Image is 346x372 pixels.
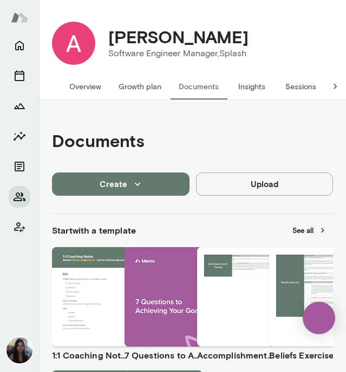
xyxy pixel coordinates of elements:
button: Client app [9,216,30,238]
button: Create [52,172,190,195]
button: See all [286,222,333,239]
img: Chiao Dyi [6,337,32,363]
button: Documents [170,74,227,99]
p: Software Engineer Manager, Splash [108,47,249,60]
button: Insights [9,125,30,147]
button: Sessions [9,65,30,87]
button: Documents [9,156,30,177]
button: Growth Plan [9,95,30,117]
button: Sessions [276,74,325,99]
button: Upload [196,172,334,195]
h4: Documents [52,130,145,151]
img: Allen Hulley [52,22,95,65]
button: Members [9,186,30,208]
h6: 1:1 Coaching Notes [52,349,130,362]
button: Insights [227,74,276,99]
h6: 7 Questions to Achieving Your Goals [125,349,203,362]
button: Overview [61,74,110,99]
h6: Start with a template [52,224,136,237]
button: Home [9,35,30,56]
button: Growth plan [110,74,170,99]
h6: Accomplishment Tracker [197,349,275,362]
img: Mento [11,7,28,28]
h4: [PERSON_NAME] [108,26,249,47]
